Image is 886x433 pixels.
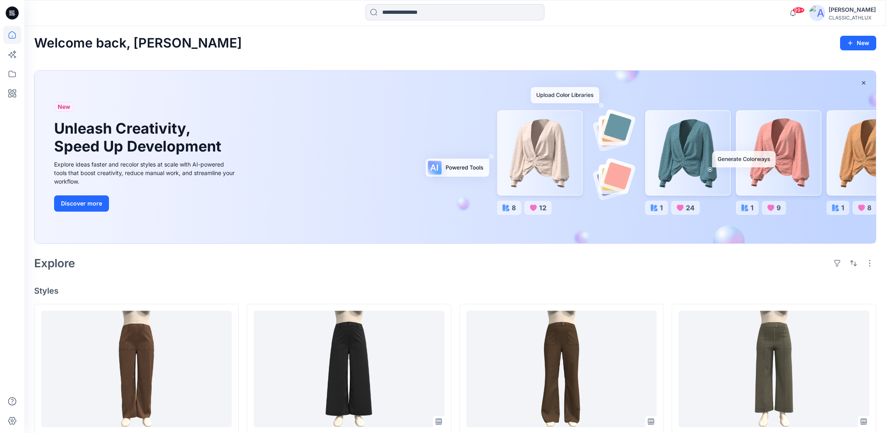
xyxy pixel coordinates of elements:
[466,311,657,428] a: CF26127_ADM_B3 HR Patch Pocket Bootcut Pants
[679,311,869,428] a: CF26126_ADM_B2 Seamed HW Cropped Wide Leg Pant
[54,195,237,212] a: Discover more
[254,311,444,428] a: CF26129_ADM_B7 Mid Rise Cropped Wide Leg Pants
[809,5,825,21] img: avatar
[58,102,70,112] span: New
[34,257,75,270] h2: Explore
[34,36,242,51] h2: Welcome back, [PERSON_NAME]
[792,7,805,13] span: 99+
[54,195,109,212] button: Discover more
[829,15,876,21] div: CLASSIC_ATHLUX
[41,311,232,428] a: CF26128_ADM_B5 Utility Barrel Leg Pants
[829,5,876,15] div: [PERSON_NAME]
[840,36,876,50] button: New
[54,120,225,155] h1: Unleash Creativity, Speed Up Development
[34,286,876,296] h4: Styles
[54,160,237,186] div: Explore ideas faster and recolor styles at scale with AI-powered tools that boost creativity, red...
